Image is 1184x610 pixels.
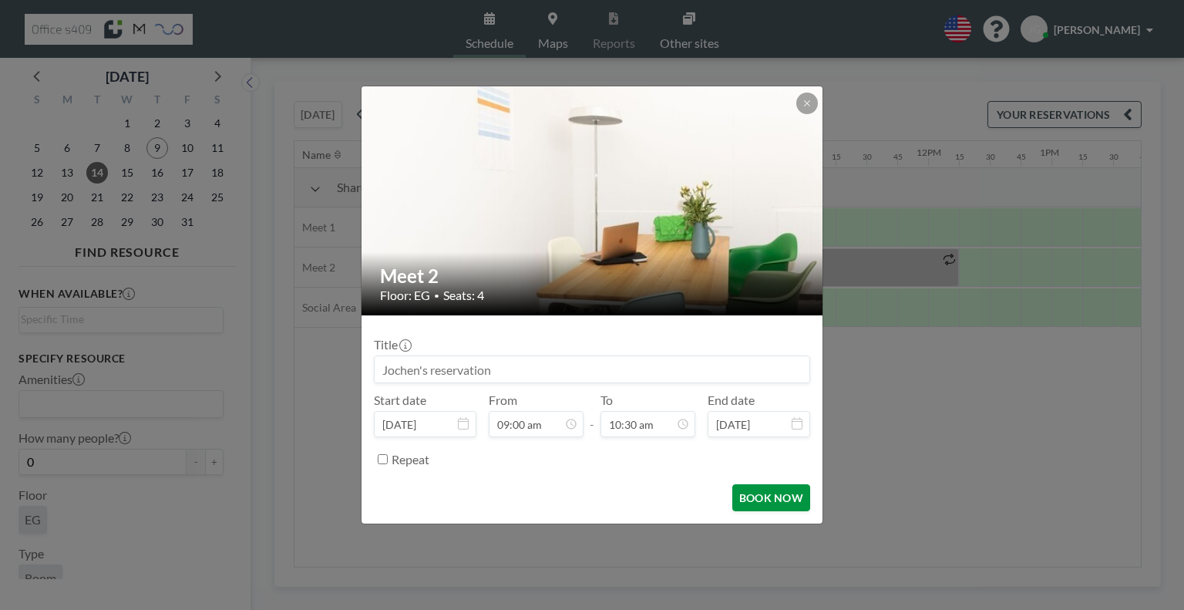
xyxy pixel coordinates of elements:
[708,393,755,408] label: End date
[434,290,439,302] span: •
[732,484,810,511] button: BOOK NOW
[374,393,426,408] label: Start date
[489,393,517,408] label: From
[362,71,824,331] img: 537.jpg
[374,337,410,352] label: Title
[375,356,809,383] input: Jochen's reservation
[392,452,429,467] label: Repeat
[600,393,613,408] label: To
[380,288,430,303] span: Floor: EG
[590,398,594,432] span: -
[380,265,806,288] h2: Meet 2
[443,288,484,303] span: Seats: 4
